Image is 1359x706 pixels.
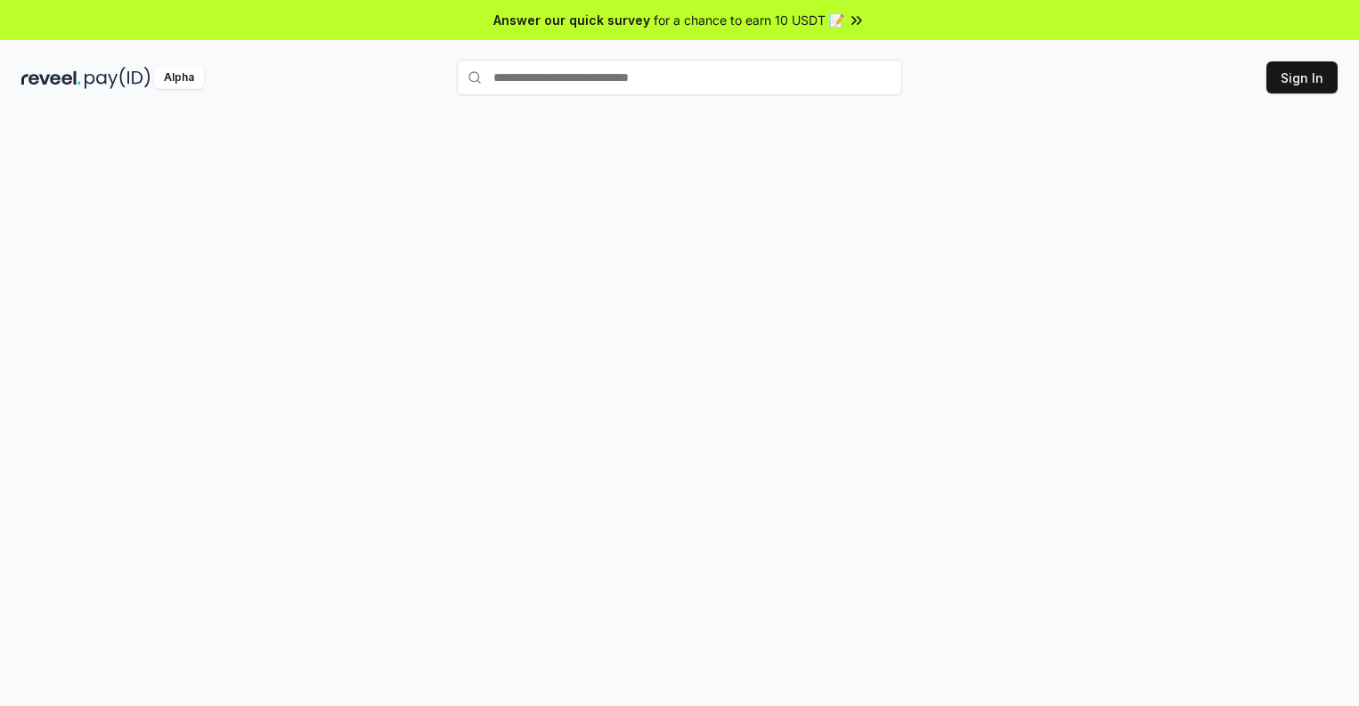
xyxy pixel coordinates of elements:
[21,67,81,89] img: reveel_dark
[1266,61,1338,93] button: Sign In
[654,11,844,29] span: for a chance to earn 10 USDT 📝
[493,11,650,29] span: Answer our quick survey
[154,67,204,89] div: Alpha
[85,67,151,89] img: pay_id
